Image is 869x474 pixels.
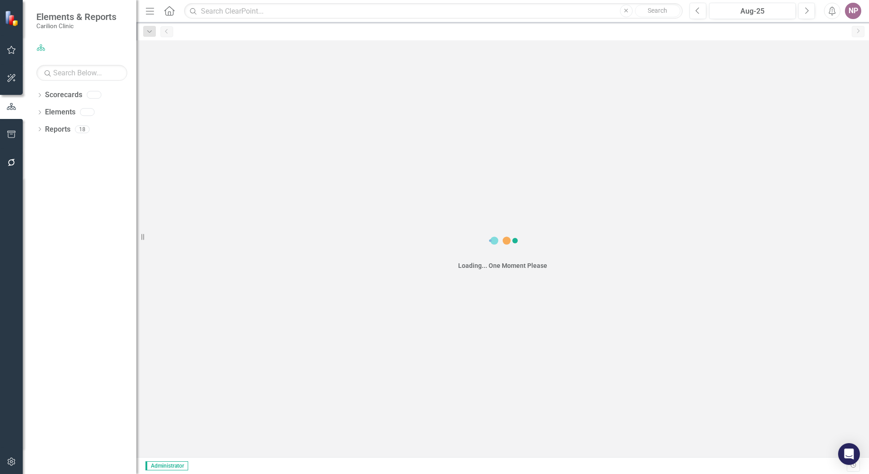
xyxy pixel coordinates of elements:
[648,7,667,14] span: Search
[838,443,860,465] div: Open Intercom Messenger
[36,11,116,22] span: Elements & Reports
[4,10,21,27] img: ClearPoint Strategy
[845,3,861,19] button: NP
[184,3,683,19] input: Search ClearPoint...
[36,65,127,81] input: Search Below...
[712,6,793,17] div: Aug-25
[36,22,116,30] small: Carilion Clinic
[45,90,82,100] a: Scorecards
[458,261,547,270] div: Loading... One Moment Please
[709,3,796,19] button: Aug-25
[75,125,90,133] div: 18
[45,107,75,118] a: Elements
[635,5,680,17] button: Search
[45,124,70,135] a: Reports
[145,461,188,470] span: Administrator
